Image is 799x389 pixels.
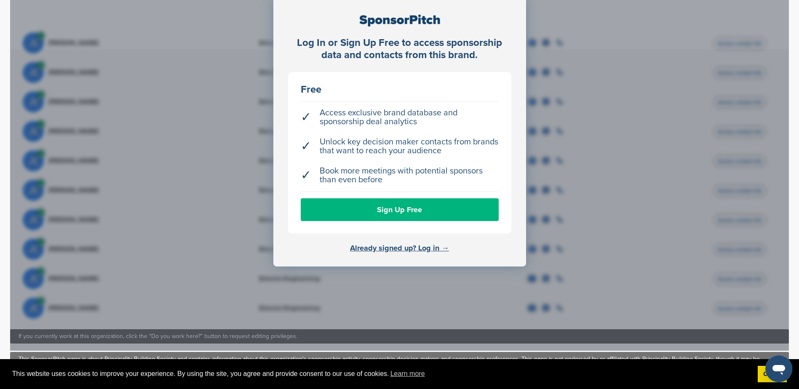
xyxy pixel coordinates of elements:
li: Book more meetings with potential sponsors than even before [301,163,499,189]
span: ✓ [301,171,311,180]
a: Sign Up Free [301,198,499,221]
span: ✓ [301,113,311,122]
a: dismiss cookie message [758,366,787,383]
div: Free [301,85,499,95]
li: Unlock key decision maker contacts from brands that want to reach your audience [301,133,499,160]
div: This SponsorPitch page is about Principality Building Society and contains information about this... [19,356,780,368]
span: ✓ [301,142,311,151]
li: Access exclusive brand database and sponsorship deal analytics [301,104,499,131]
div: Log In or Sign Up Free to access sponsorship data and contacts from this brand. [288,37,511,61]
a: learn more about cookies [389,368,426,380]
a: Already signed up? Log in → [350,243,449,253]
span: This website uses cookies to improve your experience. By using the site, you agree and provide co... [12,368,751,380]
iframe: Button to launch messaging window [765,355,792,382]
